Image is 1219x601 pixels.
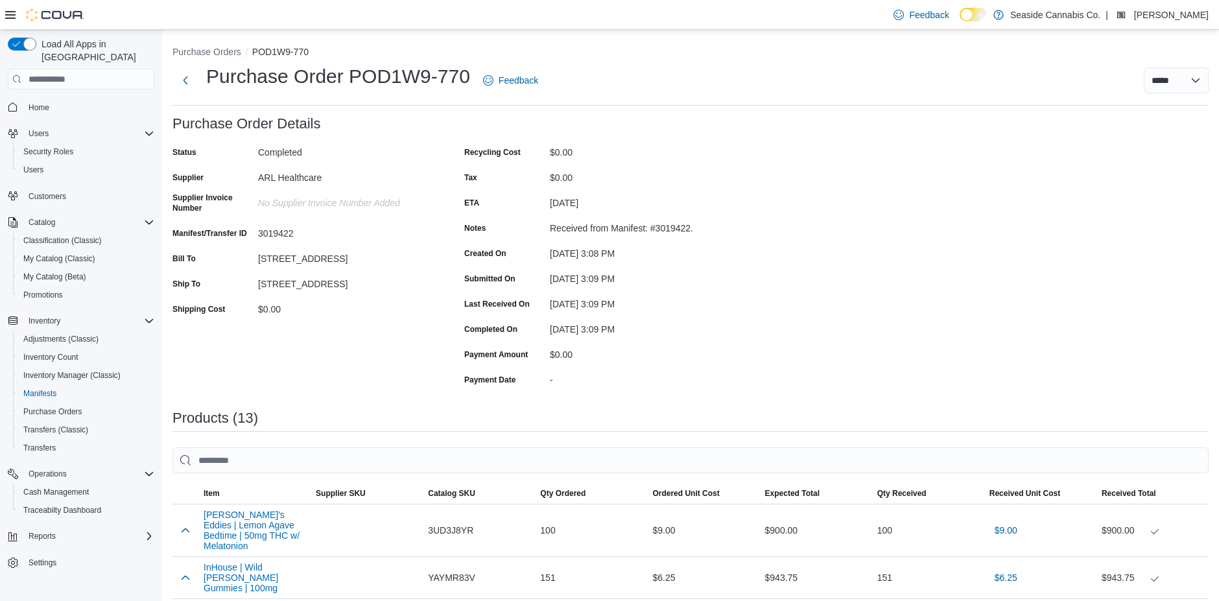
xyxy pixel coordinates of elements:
button: Reports [3,527,160,545]
p: [PERSON_NAME] [1134,7,1209,23]
button: $9.00 [989,517,1023,543]
label: Payment Amount [464,349,528,360]
div: 100 [535,517,647,543]
button: Home [3,97,160,116]
span: Manifests [23,388,56,399]
span: Ordered Unit Cost [652,488,719,499]
div: [STREET_ADDRESS] [258,274,432,289]
div: 151 [535,565,647,591]
div: [DATE] 3:09 PM [550,319,724,335]
div: $943.75 [760,565,872,591]
h3: Purchase Order Details [172,116,321,132]
button: Promotions [13,286,160,304]
span: Users [23,126,154,141]
a: My Catalog (Beta) [18,269,91,285]
button: Qty Ordered [535,483,647,504]
button: Operations [3,465,160,483]
button: Users [13,161,160,179]
a: Inventory Manager (Classic) [18,368,126,383]
a: Customers [23,189,71,204]
label: Created On [464,248,506,259]
button: Inventory [23,313,65,329]
span: YAYMR83V [428,570,475,585]
div: [DATE] 3:08 PM [550,243,724,259]
span: Qty Received [877,488,927,499]
div: $0.00 [550,142,724,158]
span: Expected Total [765,488,820,499]
a: Security Roles [18,144,78,159]
span: Received Total [1102,488,1156,499]
a: Traceabilty Dashboard [18,502,106,518]
span: Transfers [23,443,56,453]
span: Dark Mode [960,21,960,22]
span: Feedback [909,8,949,21]
button: Operations [23,466,72,482]
span: Reports [29,531,56,541]
span: $9.00 [995,524,1017,537]
div: $0.00 [550,167,724,183]
button: Users [3,124,160,143]
span: Adjustments (Classic) [23,334,99,344]
span: My Catalog (Beta) [18,269,154,285]
span: Users [29,128,49,139]
label: Status [172,147,196,158]
label: Notes [464,223,486,233]
label: ETA [464,198,479,208]
div: $900.00 [760,517,872,543]
input: Dark Mode [960,8,987,21]
a: Feedback [888,2,954,28]
a: Users [18,162,49,178]
span: Classification (Classic) [23,235,102,246]
div: Received from Manifest: #3019422. [550,218,724,233]
span: Home [23,99,154,115]
label: Ship To [172,279,200,289]
img: Cova [26,8,84,21]
a: Classification (Classic) [18,233,107,248]
span: Transfers (Classic) [18,422,154,438]
button: POD1W9-770 [252,47,309,57]
button: My Catalog (Beta) [13,268,160,286]
div: Completed [258,142,432,158]
a: Transfers (Classic) [18,422,93,438]
span: Received Unit Cost [989,488,1060,499]
a: Transfers [18,440,61,456]
span: Traceabilty Dashboard [18,502,154,518]
button: Purchase Orders [13,403,160,421]
button: Transfers (Classic) [13,421,160,439]
button: Customers [3,187,160,206]
button: Manifests [13,384,160,403]
a: Home [23,100,54,115]
button: Item [198,483,311,504]
div: [STREET_ADDRESS] [258,248,432,264]
span: Customers [29,191,66,202]
span: Manifests [18,386,154,401]
span: Load All Apps in [GEOGRAPHIC_DATA] [36,38,154,64]
div: ARL Healthcare [258,167,432,183]
a: Inventory Count [18,349,84,365]
button: Ordered Unit Cost [647,483,759,504]
label: Manifest/Transfer ID [172,228,247,239]
span: Inventory [29,316,60,326]
div: $9.00 [647,517,759,543]
button: $6.25 [989,565,1023,591]
span: $6.25 [995,571,1017,584]
span: My Catalog (Classic) [18,251,154,266]
div: $0.00 [258,299,432,314]
a: Promotions [18,287,68,303]
button: Classification (Classic) [13,231,160,250]
label: Last Received On [464,299,530,309]
a: Purchase Orders [18,404,88,419]
span: Inventory Manager (Classic) [23,370,121,381]
button: Inventory Manager (Classic) [13,366,160,384]
h1: Purchase Order POD1W9-770 [206,64,470,89]
span: 3UD3J8YR [428,523,473,538]
span: Operations [23,466,154,482]
span: Promotions [23,290,63,300]
button: Catalog [3,213,160,231]
label: Supplier Invoice Number [172,193,253,213]
span: Inventory Count [23,352,78,362]
button: Purchase Orders [172,47,241,57]
button: InHouse | Wild [PERSON_NAME] Gummies | 100mg [204,562,305,593]
label: Payment Date [464,375,515,385]
div: $0.00 [550,344,724,360]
